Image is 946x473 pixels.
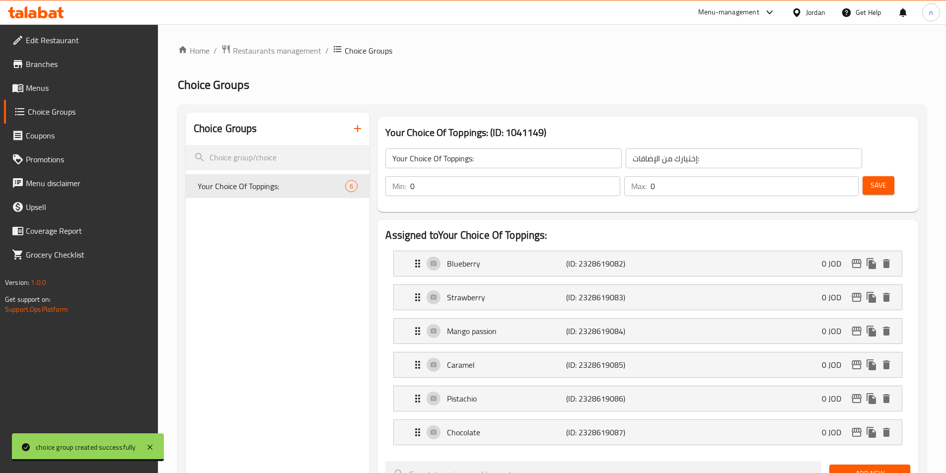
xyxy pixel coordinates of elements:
[394,386,902,411] div: Expand
[5,293,51,306] span: Get support on:
[26,153,150,165] span: Promotions
[566,426,646,438] p: (ID: 2328619087)
[325,45,329,57] li: /
[4,195,158,219] a: Upsell
[178,44,926,57] nav: breadcrumb
[4,28,158,52] a: Edit Restaurant
[879,425,894,440] button: delete
[394,352,902,377] div: Expand
[849,256,864,271] button: edit
[36,442,136,453] div: choice group created successfully
[26,130,150,141] span: Coupons
[385,228,910,243] h2: Assigned to Your Choice Of Toppings:
[5,303,68,316] a: Support.OpsPlatform
[822,258,849,270] p: 0 JOD
[447,291,566,303] p: Strawberry
[864,256,879,271] button: duplicate
[698,6,759,18] div: Menu-management
[4,124,158,147] a: Coupons
[806,7,825,18] div: Jordan
[849,425,864,440] button: edit
[394,319,902,343] div: Expand
[566,325,646,337] p: (ID: 2328619084)
[385,125,910,140] h3: Your Choice Of Toppings: (ID: 1041149)
[5,276,29,289] span: Version:
[566,258,646,270] p: (ID: 2328619082)
[385,382,910,415] li: Expand
[385,314,910,348] li: Expand
[186,174,370,198] div: Your Choice Of Toppings:6
[864,425,879,440] button: duplicate
[385,280,910,314] li: Expand
[4,147,158,171] a: Promotions
[178,73,249,96] span: Choice Groups
[566,359,646,371] p: (ID: 2328619085)
[822,325,849,337] p: 0 JOD
[385,415,910,449] li: Expand
[26,177,150,189] span: Menu disclaimer
[194,121,257,136] h2: Choice Groups
[566,291,646,303] p: (ID: 2328619083)
[178,45,210,57] a: Home
[822,426,849,438] p: 0 JOD
[447,359,566,371] p: Caramel
[849,324,864,338] button: edit
[879,391,894,406] button: delete
[447,393,566,405] p: Pistachio
[385,247,910,280] li: Expand
[26,58,150,70] span: Branches
[447,426,566,438] p: Chocolate
[566,393,646,405] p: (ID: 2328619086)
[864,290,879,305] button: duplicate
[864,391,879,406] button: duplicate
[392,180,406,192] p: Min:
[31,276,46,289] span: 1.0.0
[863,176,894,195] button: Save
[879,256,894,271] button: delete
[26,225,150,237] span: Coverage Report
[447,258,566,270] p: Blueberry
[879,290,894,305] button: delete
[849,290,864,305] button: edit
[26,82,150,94] span: Menus
[929,7,933,18] span: n
[871,179,886,192] span: Save
[186,145,370,170] input: search
[26,34,150,46] span: Edit Restaurant
[864,324,879,338] button: duplicate
[394,251,902,276] div: Expand
[4,76,158,100] a: Menus
[822,393,849,405] p: 0 JOD
[879,324,894,338] button: delete
[221,44,321,57] a: Restaurants management
[864,357,879,372] button: duplicate
[394,285,902,310] div: Expand
[822,359,849,371] p: 0 JOD
[879,357,894,372] button: delete
[394,420,902,445] div: Expand
[198,180,346,192] span: Your Choice Of Toppings:
[631,180,647,192] p: Max:
[26,249,150,261] span: Grocery Checklist
[346,182,357,191] span: 6
[214,45,217,57] li: /
[822,291,849,303] p: 0 JOD
[4,100,158,124] a: Choice Groups
[4,171,158,195] a: Menu disclaimer
[4,219,158,243] a: Coverage Report
[4,52,158,76] a: Branches
[447,325,566,337] p: Mango passion
[849,357,864,372] button: edit
[345,180,358,192] div: Choices
[345,45,392,57] span: Choice Groups
[849,391,864,406] button: edit
[233,45,321,57] span: Restaurants management
[385,348,910,382] li: Expand
[26,201,150,213] span: Upsell
[4,243,158,267] a: Grocery Checklist
[28,106,150,118] span: Choice Groups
